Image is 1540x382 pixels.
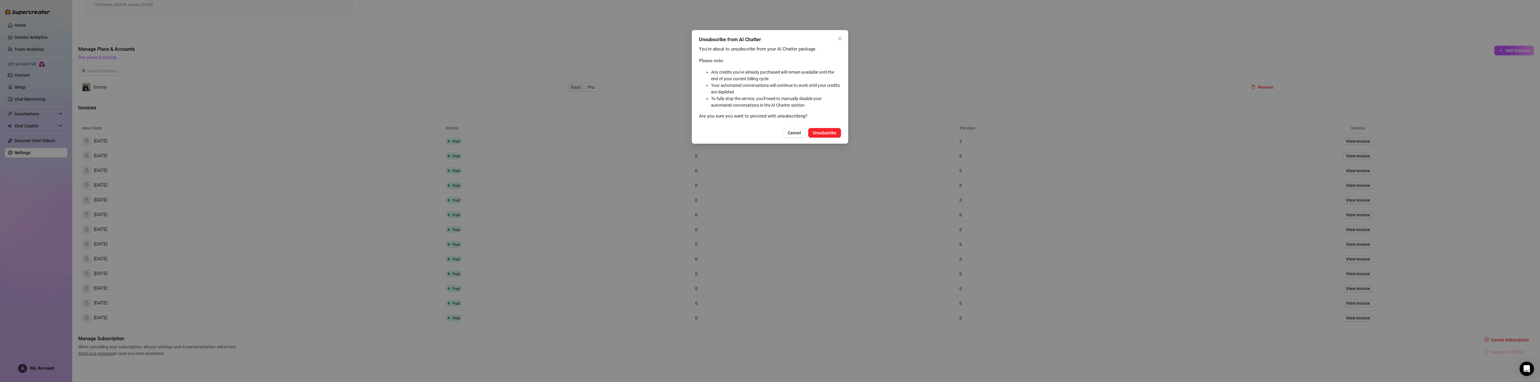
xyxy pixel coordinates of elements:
li: Your automated conversations will continue to work until your credits are depleted [711,82,841,95]
span: close [837,36,842,41]
button: Close [835,34,845,43]
button: Unsubscribe [808,128,841,138]
li: To fully stop the service, you'll need to manually disable your automated conversations in the AI... [711,95,841,108]
button: Cancel [783,128,806,138]
div: Please note: [699,57,841,65]
div: Open Intercom Messenger [1520,362,1534,376]
span: Cancel [788,130,801,135]
span: Unsubscribe [813,130,836,135]
li: Any credits you've already purchased will remain available until the end of your current billing ... [711,69,841,82]
div: You're about to unsubscribe from your AI Chatter package. [699,46,841,53]
span: Close [835,36,845,41]
div: Are you sure you want to proceed with unsubscribing? [699,113,841,120]
div: Unsubscribe from AI Chatter [699,36,841,43]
